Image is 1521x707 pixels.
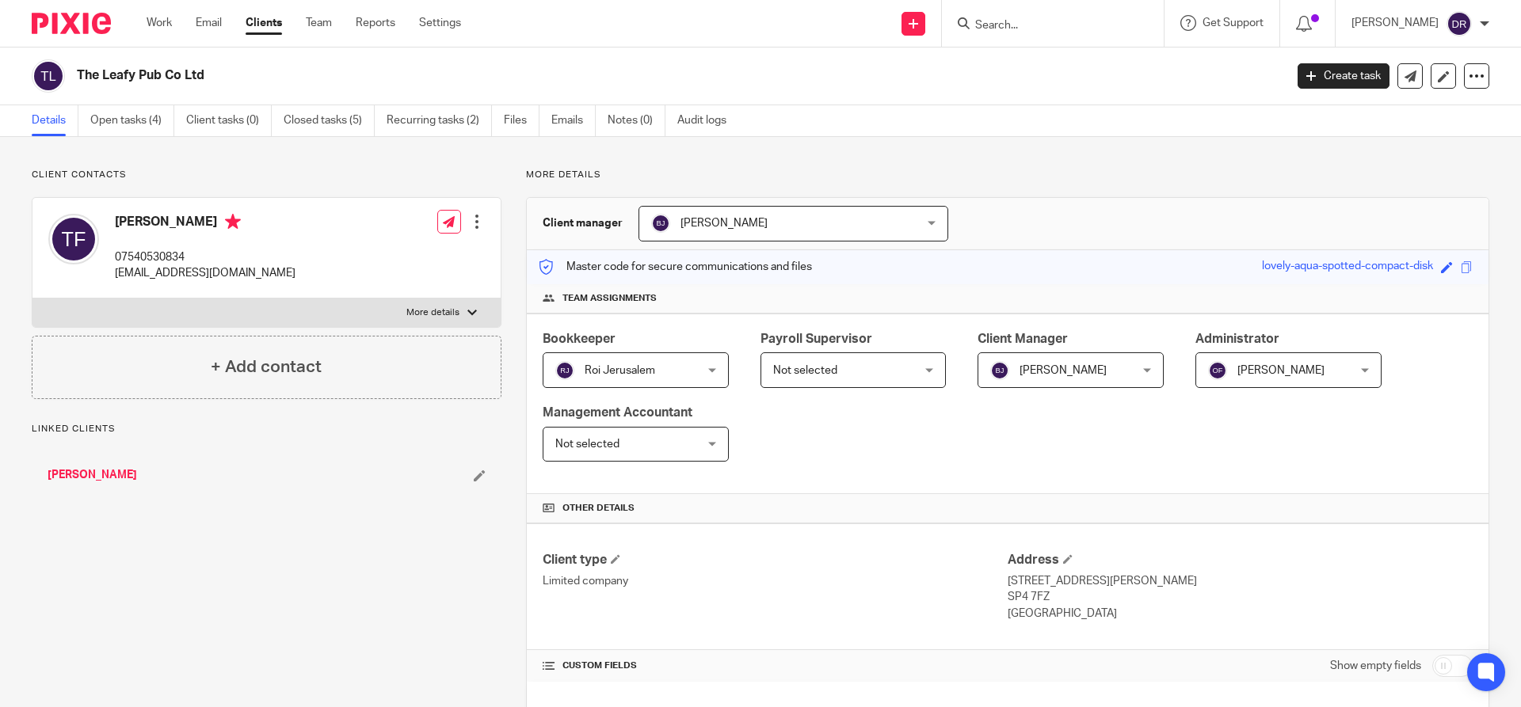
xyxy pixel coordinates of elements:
a: Email [196,15,222,31]
p: Limited company [543,573,1008,589]
p: [GEOGRAPHIC_DATA] [1008,606,1473,621]
span: Payroll Supervisor [760,333,872,345]
a: Files [504,105,539,136]
img: svg%3E [651,214,670,233]
p: [STREET_ADDRESS][PERSON_NAME] [1008,573,1473,589]
span: [PERSON_NAME] [1020,365,1107,376]
a: Settings [419,15,461,31]
a: Client tasks (0) [186,105,272,136]
span: Not selected [773,365,837,376]
div: lovely-aqua-spotted-compact-disk [1262,258,1433,276]
a: Reports [356,15,395,31]
i: Primary [225,214,241,230]
a: Team [306,15,332,31]
p: Linked clients [32,423,501,435]
a: Work [147,15,172,31]
h4: Address [1008,552,1473,568]
img: svg%3E [555,361,574,380]
span: Get Support [1203,17,1264,29]
a: Details [32,105,78,136]
p: 07540530834 [115,249,295,265]
h4: [PERSON_NAME] [115,214,295,234]
h4: + Add contact [211,355,322,379]
img: svg%3E [1447,11,1472,36]
a: Recurring tasks (2) [387,105,492,136]
h4: CUSTOM FIELDS [543,659,1008,672]
span: Bookkeeper [543,333,616,345]
img: svg%3E [48,214,99,264]
p: SP4 7FZ [1008,589,1473,605]
img: svg%3E [1208,361,1227,380]
a: Open tasks (4) [90,105,174,136]
span: Other details [562,502,635,515]
p: More details [526,169,1489,181]
a: Notes (0) [608,105,665,136]
h4: Client type [543,552,1008,568]
h3: Client manager [543,215,623,231]
p: Client contacts [32,169,501,181]
span: [PERSON_NAME] [680,218,768,229]
input: Search [974,19,1116,33]
span: Client Manager [978,333,1068,345]
a: Audit logs [677,105,738,136]
p: [PERSON_NAME] [1351,15,1439,31]
p: [EMAIL_ADDRESS][DOMAIN_NAME] [115,265,295,281]
a: Create task [1298,63,1389,89]
p: More details [406,306,459,319]
p: Master code for secure communications and files [539,259,812,275]
a: Clients [246,15,282,31]
span: Not selected [555,439,619,450]
span: Administrator [1195,333,1279,345]
img: Pixie [32,13,111,34]
a: Closed tasks (5) [284,105,375,136]
img: svg%3E [990,361,1009,380]
a: [PERSON_NAME] [48,467,137,483]
span: Roi Jerusalem [585,365,655,376]
a: Emails [551,105,596,136]
img: svg%3E [32,59,65,93]
label: Show empty fields [1330,658,1421,674]
span: Management Accountant [543,406,692,419]
h2: The Leafy Pub Co Ltd [77,67,1035,84]
span: Team assignments [562,292,657,305]
span: [PERSON_NAME] [1237,365,1325,376]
